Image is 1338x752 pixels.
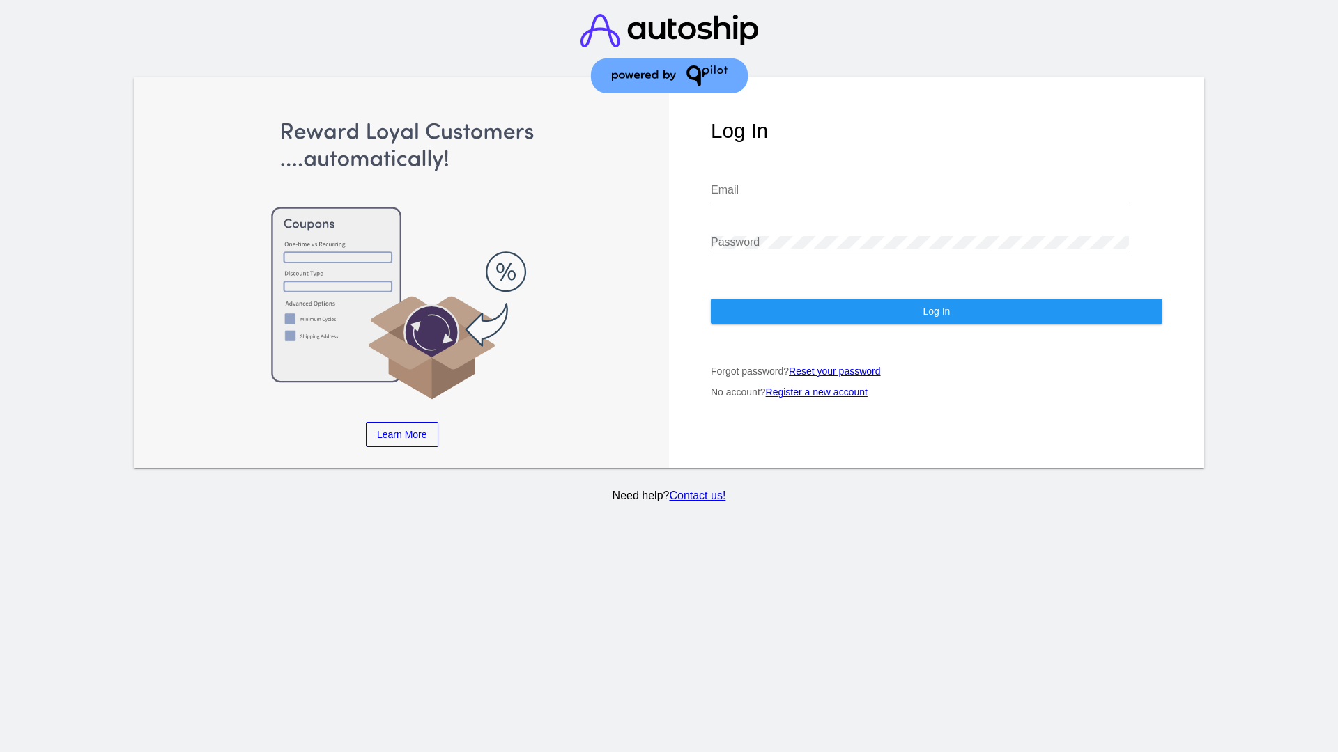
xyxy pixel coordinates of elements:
[766,386,868,398] a: Register a new account
[789,366,881,377] a: Reset your password
[923,306,950,317] span: Log In
[132,489,1207,502] p: Need help?
[377,429,427,440] span: Learn More
[711,366,1162,377] p: Forgot password?
[711,184,1129,196] input: Email
[711,386,1162,398] p: No account?
[176,119,628,401] img: Apply Coupons Automatically to Scheduled Orders with QPilot
[711,119,1162,143] h1: Log In
[366,422,438,447] a: Learn More
[711,299,1162,324] button: Log In
[669,489,725,501] a: Contact us!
